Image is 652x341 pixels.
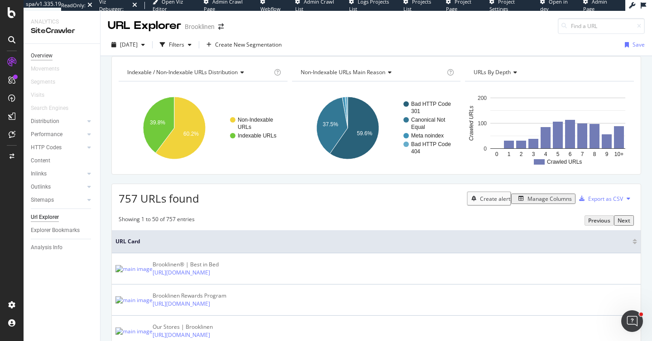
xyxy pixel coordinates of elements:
div: Brooklinen [185,22,215,31]
div: HTTP Codes [31,143,62,152]
div: Outlinks [31,182,51,192]
text: 8 [593,151,596,157]
div: Our Stores | Brooklinen [153,323,247,331]
div: Filters [169,41,184,48]
text: Bad HTTP Code [411,141,451,147]
button: Create alert [467,191,511,206]
div: Inlinks [31,169,47,179]
div: Performance [31,130,62,139]
div: Save [633,41,645,48]
a: Content [31,156,94,166]
div: Create alert [480,195,510,203]
a: [URL][DOMAIN_NAME] [153,269,210,277]
text: 1 [508,151,511,157]
a: Overview [31,51,94,61]
button: [DATE] [108,38,149,52]
button: Filters [156,38,195,52]
text: 7 [581,151,584,157]
text: Bad HTTP Code [411,101,451,107]
span: 2025 Aug. 11th [120,41,138,48]
input: Find a URL [558,18,645,34]
div: Explorer Bookmarks [31,226,80,235]
text: 37.5% [322,121,338,128]
div: Brooklinen® | Best in Bed [153,260,247,269]
img: main image [115,265,153,273]
a: [URL][DOMAIN_NAME] [153,300,210,308]
div: Previous [588,217,610,224]
a: Segments [31,77,64,87]
text: Canonical Not [411,117,446,123]
div: Next [618,217,630,224]
text: 0 [484,146,487,152]
span: URL Card [115,237,630,246]
div: Visits [31,90,44,100]
text: 9 [605,151,609,157]
div: Distribution [31,117,59,126]
text: 6 [569,151,572,157]
a: Outlinks [31,182,85,192]
a: Explorer Bookmarks [31,226,94,235]
div: Url Explorer [31,213,59,222]
div: Analytics [31,18,93,26]
a: HTTP Codes [31,143,85,152]
span: Non-Indexable URLs Main Reason [301,68,385,76]
a: Url Explorer [31,213,94,222]
a: Visits [31,90,53,100]
div: Brooklinen Rewards Program [153,292,247,300]
div: SiteCrawler [31,26,93,36]
div: Sitemaps [31,195,54,205]
span: Webflow [260,5,281,12]
text: 0 [495,151,499,157]
div: Showing 1 to 50 of 757 entries [119,215,195,226]
a: Analysis Info [31,243,94,252]
a: Search Engines [31,104,77,113]
svg: A chart. [292,89,461,167]
text: Meta noindex [411,133,444,139]
button: Manage Columns [511,194,575,204]
div: Overview [31,51,53,61]
span: Indexable / Non-Indexable URLs distribution [127,68,238,76]
iframe: Intercom live chat [621,310,643,332]
div: Content [31,156,50,166]
span: URLs by Depth [474,68,511,76]
h4: Indexable / Non-Indexable URLs Distribution [125,65,272,80]
div: arrow-right-arrow-left [218,24,224,30]
div: URL Explorer [108,18,181,33]
span: 757 URLs found [119,191,199,206]
text: 59.6% [357,130,372,137]
h4: Non-Indexable URLs Main Reason [299,65,446,80]
button: Export as CSV [575,191,623,206]
text: 100 [478,120,487,127]
button: Create New Segmentation [203,38,285,52]
text: Crawled URLs [469,106,475,141]
text: 301 [411,108,420,114]
a: Sitemaps [31,195,85,205]
text: 3 [532,151,535,157]
text: URLs [238,124,251,130]
text: Equal [411,124,425,130]
svg: A chart. [465,89,634,167]
svg: A chart. [119,89,288,167]
text: 2 [520,151,523,157]
img: main image [115,327,153,336]
text: 5 [556,151,560,157]
text: 60.2% [183,131,199,137]
text: 10+ [614,151,623,157]
text: 39.8% [150,119,165,126]
div: Segments [31,77,55,87]
text: 4 [544,151,547,157]
text: Indexable URLs [238,133,276,139]
a: [URL][DOMAIN_NAME] [153,331,210,339]
text: Non-Indexable [238,117,273,123]
a: Inlinks [31,169,85,179]
button: Previous [585,215,614,226]
img: main image [115,296,153,304]
span: Create New Segmentation [215,41,282,48]
text: 200 [478,95,487,101]
button: Save [621,38,645,52]
div: Export as CSV [588,195,623,203]
h4: URLs by Depth [472,65,626,80]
